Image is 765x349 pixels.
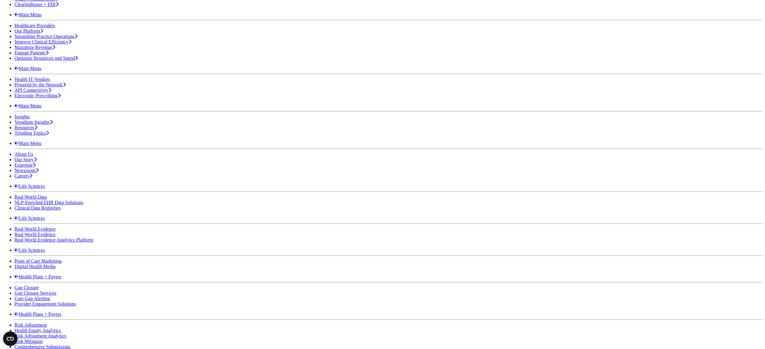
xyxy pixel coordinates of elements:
a: Life Sciences [14,248,45,253]
a: Optimize Resources and Spend [14,56,78,61]
a: Our Platform [14,28,43,34]
a: Newsroom [14,168,39,173]
a: Health Plans + Payers [14,312,61,317]
a: NLP-Enriched EHR Data Solutions [14,200,83,205]
a: Improve Clinical Efficiency [14,39,72,44]
iframe: Drift Chat Widget [649,312,758,342]
a: Real World Evidence [14,232,56,237]
a: Provider Engagement Solutions [14,301,76,306]
a: Clearinghouse + EDI [14,2,59,7]
a: Veradigm Insights [14,120,53,125]
a: Risk Adjustment [14,322,47,328]
a: Main Menu [14,66,41,71]
a: Real World Data [14,194,47,200]
a: Health Equity Analytics [14,328,61,333]
a: Resources [14,125,37,130]
a: Main Menu [14,103,41,108]
a: Health IT Vendors [14,77,50,82]
a: Digital Health Media [14,264,56,269]
a: Maximize Revenue [14,45,55,50]
a: Careers [14,173,32,178]
a: Care Gap Alerting [14,296,50,301]
a: Insights [14,114,30,119]
a: Powered by the Network [14,82,66,87]
a: Point of Care Marketing [14,258,62,264]
a: Risk Adjustment Analytics [14,333,66,338]
a: Real World Evidence Analytics Platform [14,237,93,242]
a: Engage Patients [14,50,49,55]
a: Life Sciences [14,184,45,189]
a: Trending Topics [14,130,49,136]
button: Open CMP widget [3,331,18,346]
a: Risk Mitigator [14,339,43,344]
a: Expertise [14,162,36,168]
a: Main Menu [14,12,41,17]
a: Life Sciences [14,216,45,221]
a: Gap Closure Services [14,290,56,296]
a: Electronic Prescribing [14,93,61,98]
a: Real World Evidence [14,226,56,232]
a: Healthcare Providers [14,23,55,28]
a: Health Plans + Payers [14,274,61,279]
a: Gap Closure [14,285,39,290]
a: Streamline Practice Operations [14,34,78,39]
a: Main Menu [14,141,41,146]
a: About Us [14,152,33,157]
a: API Connectivity [14,88,51,93]
a: Our Story [14,157,37,162]
a: Clinical Data Registries [14,205,61,210]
